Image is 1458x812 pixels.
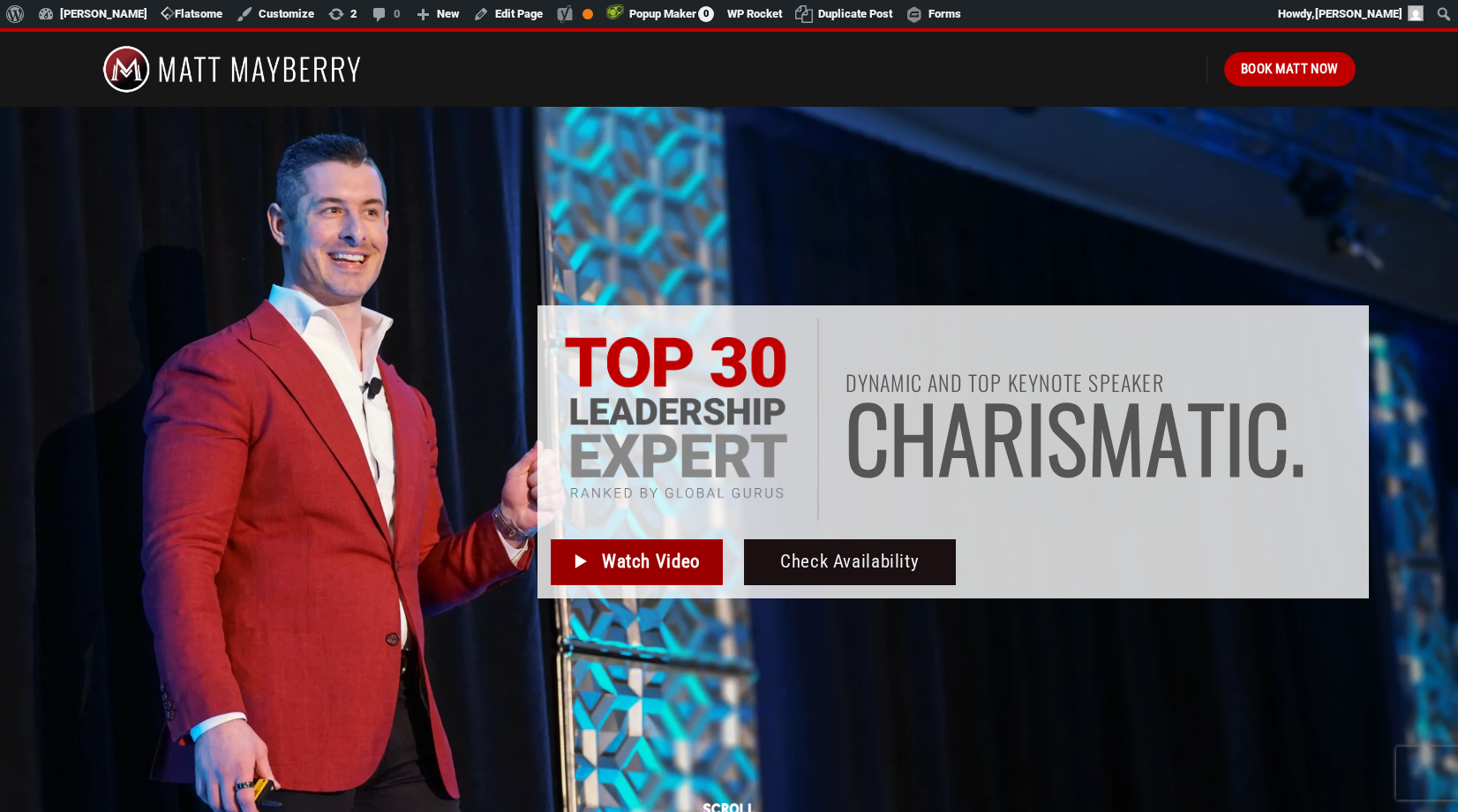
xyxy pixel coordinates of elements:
[602,547,700,576] span: Watch Video
[1224,52,1356,86] a: Book Matt Now
[1241,58,1339,79] span: Book Matt Now
[551,539,723,585] a: Watch Video
[744,539,957,585] a: Check Availability
[582,9,593,19] div: OK
[1315,7,1402,20] span: [PERSON_NAME]
[563,336,789,503] img: Top 30 Leadership Experts
[780,547,919,576] span: Check Availability
[698,6,714,22] span: 0
[102,32,361,107] img: Matt Mayberry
